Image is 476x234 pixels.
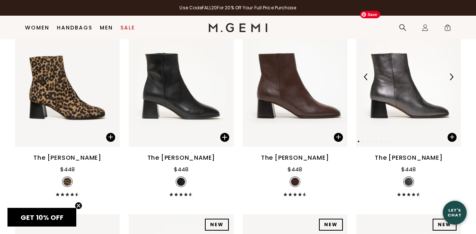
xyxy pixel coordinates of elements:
[209,23,267,32] img: M.Gemi
[177,178,185,186] img: v_12075_SWATCH_50x.jpg
[444,25,451,33] span: 1
[75,202,82,209] button: Close teaser
[129,7,233,196] a: The CristinaThe CristinaThe [PERSON_NAME]$448
[405,178,413,186] img: v_7245159596091_SWATCH_50x.jpg
[448,74,455,80] img: Next Arrow
[205,219,229,231] div: NEW
[433,219,457,231] div: NEW
[319,219,343,231] div: NEW
[60,165,75,174] div: $448
[57,25,92,31] a: Handbags
[356,7,461,196] a: The CristinaThe CristinaPrevious ArrowNext ArrowThe [PERSON_NAME]$448
[33,153,101,162] div: The [PERSON_NAME]
[288,165,302,174] div: $448
[291,178,299,186] img: v_7245159137339_SWATCH_50x.jpg
[63,178,71,186] img: v_7389649731643_SWATCH_50x.jpg
[21,213,64,222] span: GET 10% OFF
[174,165,188,174] div: $448
[443,208,467,217] div: Let's Chat
[25,25,49,31] a: Women
[243,7,347,196] a: The CristinaThe CristinaThe [PERSON_NAME]$448
[15,7,120,196] a: The CristinaNEWThe CristinaThe [PERSON_NAME]$448
[261,153,329,162] div: The [PERSON_NAME]
[7,208,76,227] div: GET 10% OFFClose teaser
[147,153,215,162] div: The [PERSON_NAME]
[120,25,135,31] a: Sale
[375,153,443,162] div: The [PERSON_NAME]
[100,25,113,31] a: Men
[202,4,217,11] strong: FALL20
[363,74,369,80] img: Previous Arrow
[360,11,380,18] span: Save
[401,165,416,174] div: $448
